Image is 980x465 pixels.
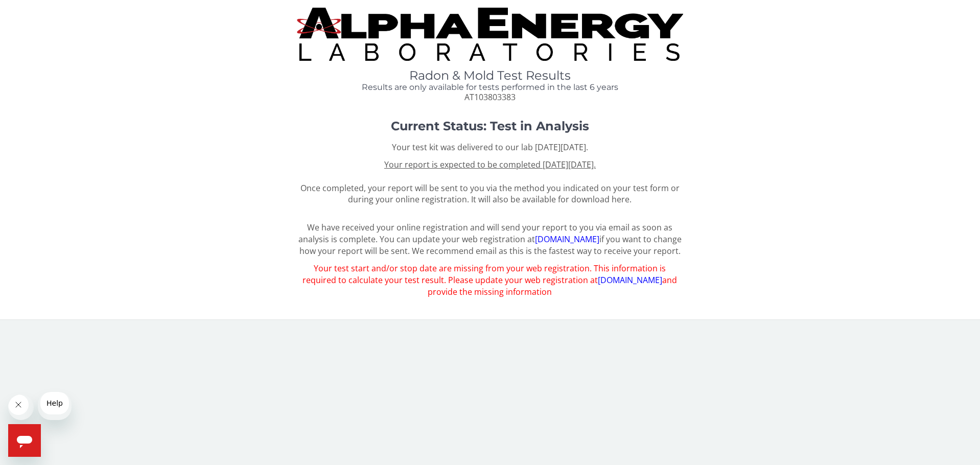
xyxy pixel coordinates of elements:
[297,142,683,153] p: Your test kit was delivered to our lab [DATE][DATE].
[535,234,599,245] a: [DOMAIN_NAME]
[384,159,596,170] u: Your report is expected to be completed [DATE][DATE].
[297,8,683,61] img: TightCrop.jpg
[297,83,683,92] h4: Results are only available for tests performed in the last 6 years
[38,392,72,420] iframe: Message from company
[297,69,683,82] h1: Radon & Mold Test Results
[464,91,516,103] span: AT103803383
[391,119,589,133] strong: Current Status: Test in Analysis
[300,159,680,205] span: Once completed, your report will be sent to you via the method you indicated on your test form or...
[8,424,41,457] iframe: Button to launch messaging window
[8,394,34,420] iframe: Close message
[297,263,683,298] p: Your test start and/or stop date are missing from your web registration. This information is requ...
[598,274,662,286] a: [DOMAIN_NAME]
[297,222,683,257] p: We have received your online registration and will send your report to you via email as soon as a...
